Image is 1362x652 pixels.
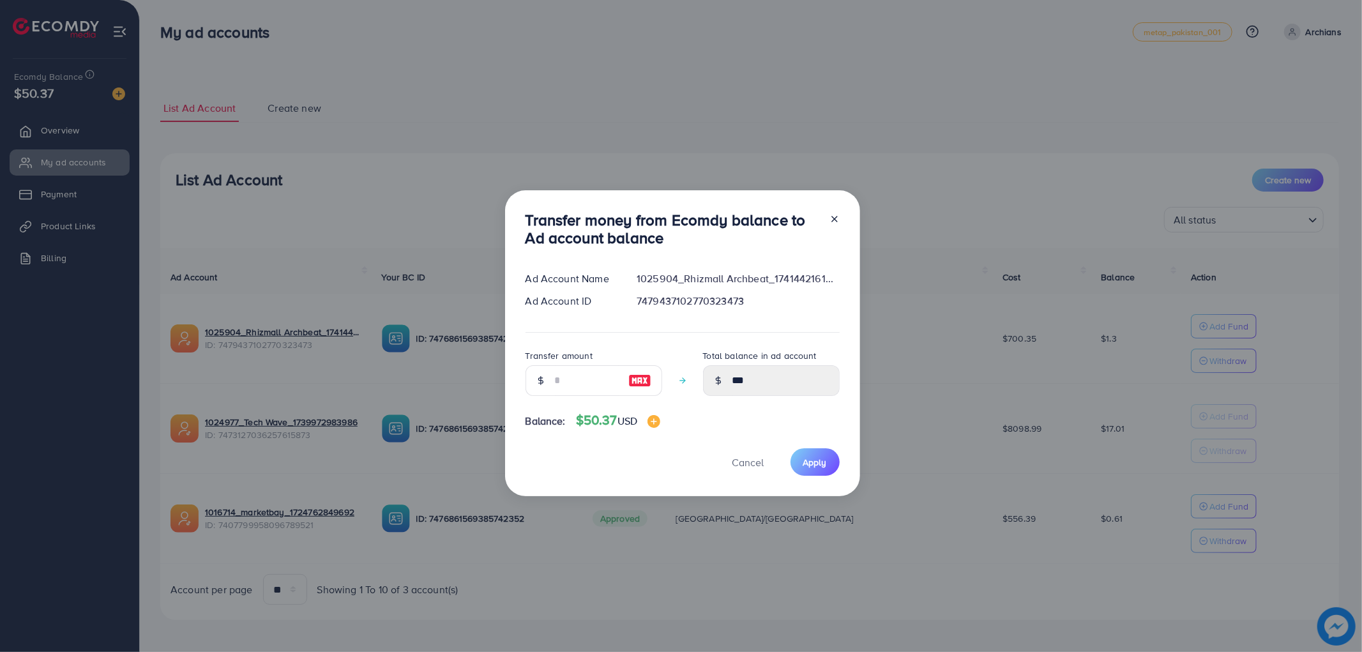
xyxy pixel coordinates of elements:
div: Ad Account ID [515,294,627,308]
span: Balance: [526,414,566,428]
h4: $50.37 [576,413,660,428]
div: 7479437102770323473 [626,294,849,308]
img: image [628,373,651,388]
h3: Transfer money from Ecomdy balance to Ad account balance [526,211,819,248]
img: image [647,415,660,428]
div: 1025904_Rhizmall Archbeat_1741442161001 [626,271,849,286]
span: USD [617,414,637,428]
span: Cancel [732,455,764,469]
label: Transfer amount [526,349,593,362]
button: Cancel [716,448,780,476]
span: Apply [803,456,827,469]
label: Total balance in ad account [703,349,817,362]
div: Ad Account Name [515,271,627,286]
button: Apply [791,448,840,476]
